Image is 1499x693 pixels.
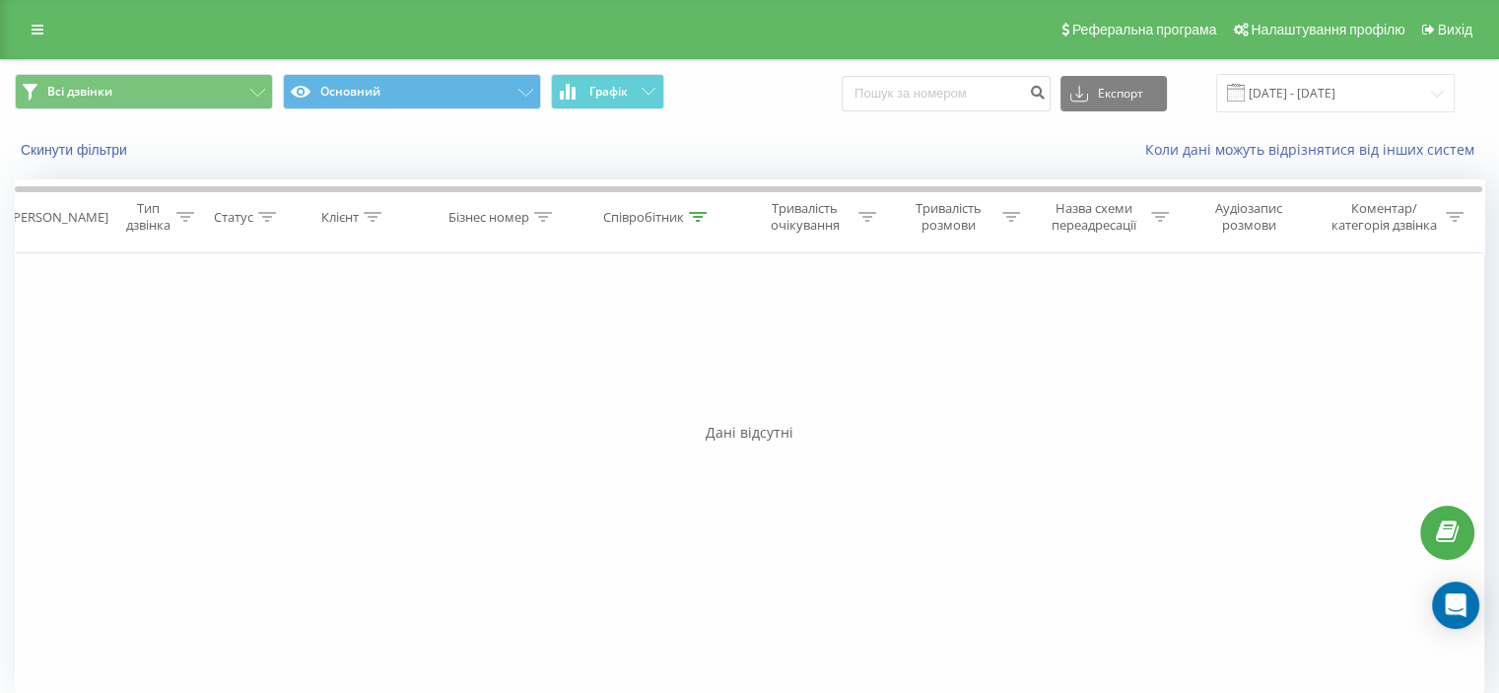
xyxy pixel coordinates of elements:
[15,141,137,159] button: Скинути фільтри
[603,209,684,226] div: Співробітник
[214,209,253,226] div: Статус
[283,74,541,109] button: Основний
[1251,22,1404,37] span: Налаштування профілю
[9,209,108,226] div: [PERSON_NAME]
[1432,582,1479,629] div: Open Intercom Messenger
[1072,22,1217,37] span: Реферальна програма
[15,74,273,109] button: Всі дзвінки
[1192,200,1307,234] div: Аудіозапис розмови
[589,85,628,99] span: Графік
[448,209,529,226] div: Бізнес номер
[321,209,359,226] div: Клієнт
[1145,140,1484,159] a: Коли дані можуть відрізнятися вiд інших систем
[756,200,854,234] div: Тривалість очікування
[1326,200,1441,234] div: Коментар/категорія дзвінка
[47,84,112,100] span: Всі дзвінки
[15,423,1484,443] div: Дані відсутні
[1060,76,1167,111] button: Експорт
[551,74,664,109] button: Графік
[842,76,1051,111] input: Пошук за номером
[1043,200,1146,234] div: Назва схеми переадресації
[124,200,170,234] div: Тип дзвінка
[1438,22,1472,37] span: Вихід
[899,200,997,234] div: Тривалість розмови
